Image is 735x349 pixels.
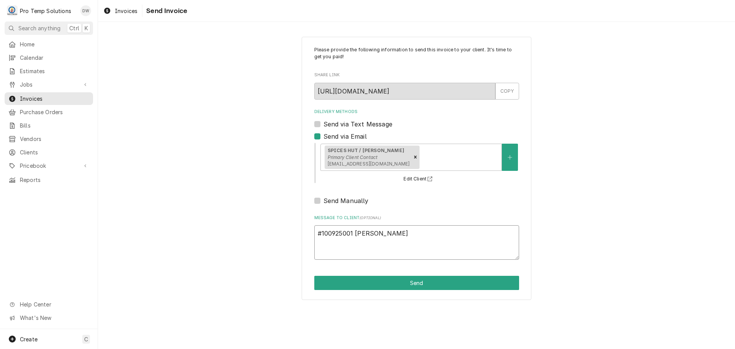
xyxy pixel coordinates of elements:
a: Bills [5,119,93,132]
span: ( optional ) [359,216,381,220]
label: Send Manually [323,196,369,205]
strong: SPICES HUT / [PERSON_NAME] [328,147,404,153]
textarea: #100925001 [PERSON_NAME] [314,225,519,260]
a: Home [5,38,93,51]
span: Home [20,40,89,48]
em: Primary Client Contact [328,154,378,160]
div: Message to Client [314,215,519,260]
span: Search anything [18,24,60,32]
a: Reports [5,174,93,186]
span: Jobs [20,80,78,88]
div: P [7,5,18,16]
span: [EMAIL_ADDRESS][DOMAIN_NAME] [328,161,410,167]
span: Clients [20,148,89,156]
span: Invoices [115,7,137,15]
span: Invoices [20,95,89,103]
svg: Create New Contact [508,155,512,160]
div: Button Group Row [314,276,519,290]
div: Dana Williams's Avatar [80,5,91,16]
span: Reports [20,176,89,184]
span: Pricebook [20,162,78,170]
p: Please provide the following information to send this invoice to your client. It's time to get yo... [314,46,519,61]
span: Estimates [20,67,89,75]
span: Ctrl [69,24,79,32]
span: Purchase Orders [20,108,89,116]
a: Go to Jobs [5,78,93,91]
a: Estimates [5,65,93,77]
div: Pro Temp Solutions [20,7,71,15]
span: Create [20,336,38,342]
span: C [84,335,88,343]
span: Calendar [20,54,89,62]
a: Go to What's New [5,311,93,324]
label: Send via Text Message [323,120,392,129]
span: Help Center [20,300,88,308]
button: Edit Client [402,174,436,184]
a: Purchase Orders [5,106,93,118]
span: Send Invoice [144,6,187,16]
div: Share Link [314,72,519,99]
div: DW [80,5,91,16]
span: Bills [20,121,89,129]
label: Share Link [314,72,519,78]
div: Invoice Send [302,37,531,300]
a: Invoices [100,5,140,17]
span: What's New [20,314,88,322]
a: Clients [5,146,93,159]
a: Calendar [5,51,93,64]
button: Create New Contact [502,144,518,171]
div: Delivery Methods [314,109,519,205]
div: Button Group [314,276,519,290]
label: Message to Client [314,215,519,221]
button: COPY [495,83,519,100]
div: Remove [object Object] [411,146,420,169]
button: Send [314,276,519,290]
a: Go to Help Center [5,298,93,311]
div: Invoice Send Form [314,46,519,260]
a: Vendors [5,133,93,145]
label: Send via Email [323,132,367,141]
label: Delivery Methods [314,109,519,115]
span: K [85,24,88,32]
div: Pro Temp Solutions's Avatar [7,5,18,16]
button: Search anythingCtrlK [5,21,93,35]
a: Go to Pricebook [5,159,93,172]
span: Vendors [20,135,89,143]
a: Invoices [5,92,93,105]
